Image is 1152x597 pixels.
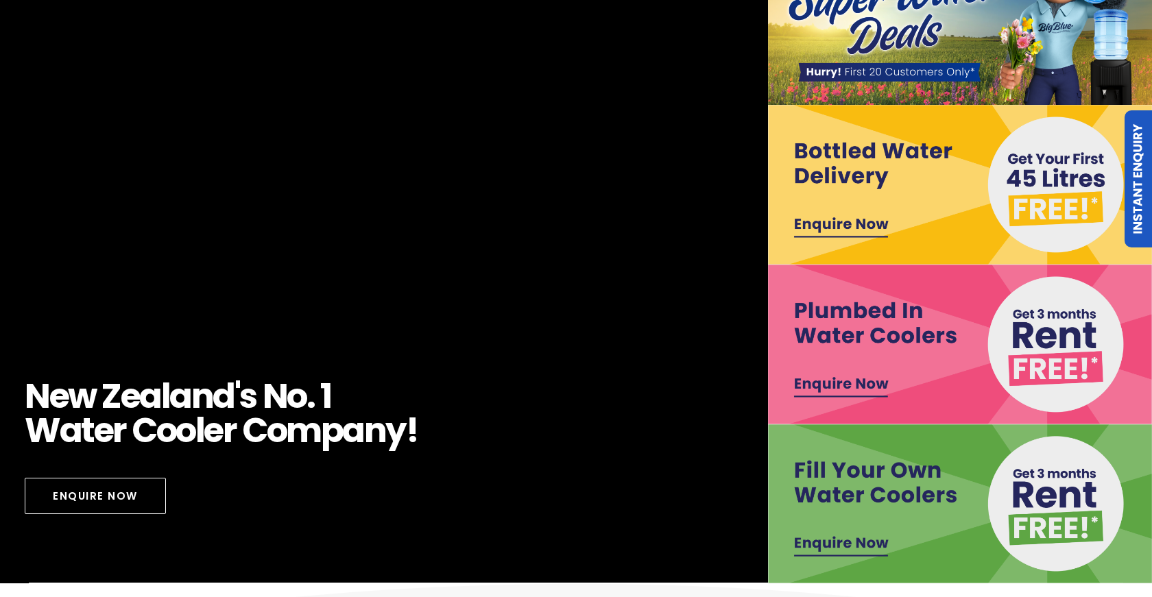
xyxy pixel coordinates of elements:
[320,379,331,413] span: 1
[242,413,267,448] span: C
[204,413,223,448] span: e
[25,413,60,448] span: W
[239,379,256,413] span: s
[1125,110,1152,247] a: Instant Enquiry
[263,379,287,413] span: N
[169,379,191,413] span: a
[235,379,240,413] span: '
[68,379,96,413] span: w
[191,379,213,413] span: n
[176,413,195,448] span: o
[286,413,321,448] span: m
[307,379,315,413] span: .
[94,413,113,448] span: e
[161,379,170,413] span: l
[385,413,406,448] span: y
[406,413,418,448] span: !
[25,379,49,413] span: N
[60,413,82,448] span: a
[81,413,94,448] span: t
[112,413,126,448] span: r
[121,379,140,413] span: e
[101,379,121,413] span: Z
[49,379,69,413] span: e
[287,379,307,413] span: o
[132,413,156,448] span: C
[342,413,364,448] span: a
[213,379,235,413] span: d
[321,413,343,448] span: p
[25,478,166,514] a: Enquire Now
[364,413,386,448] span: n
[195,413,204,448] span: l
[223,413,237,448] span: r
[139,379,161,413] span: a
[1061,507,1133,578] iframe: Chatbot
[267,413,287,448] span: o
[156,413,176,448] span: o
